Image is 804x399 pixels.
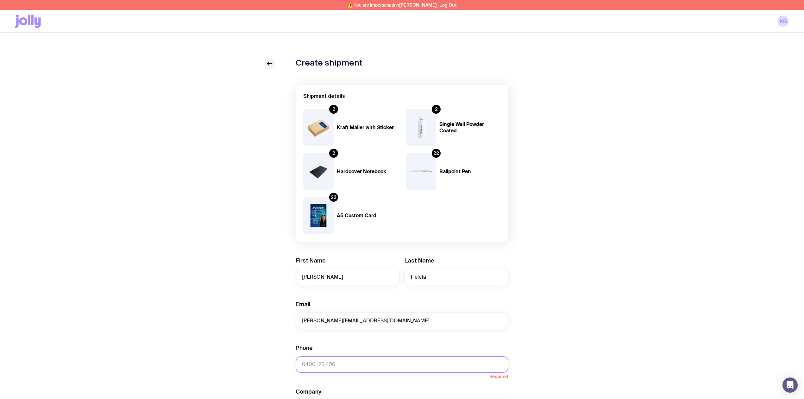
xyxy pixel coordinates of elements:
[337,212,398,219] h4: A5 Custom Card
[432,149,441,158] div: 22
[782,377,798,393] div: Open Intercom Messenger
[439,3,457,8] button: Log Out
[296,58,362,67] h1: Create shipment
[296,257,326,264] label: First Name
[337,168,398,175] h4: Hardcover Notebook
[348,3,437,8] span: ⚠️ You are impersonating
[399,3,437,8] span: [PERSON_NAME]
[296,344,313,352] label: Phone
[439,121,501,134] h4: Single Wall Powder Coated
[405,269,508,285] input: Last Name
[777,16,789,27] a: KG
[329,193,338,202] div: 22
[296,373,508,379] span: Required
[296,313,508,329] input: employee@company.com
[337,124,398,131] h4: Kraft Mailer with Sticker
[439,168,501,175] h4: Ballpoint Pen
[432,105,441,114] div: 2
[329,105,338,114] div: 2
[296,269,399,285] input: First Name
[303,93,501,99] h2: Shipment details
[296,301,310,308] label: Email
[405,257,434,264] label: Last Name
[296,388,321,396] label: Company
[329,149,338,158] div: 2
[296,356,508,373] input: 0400 123 456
